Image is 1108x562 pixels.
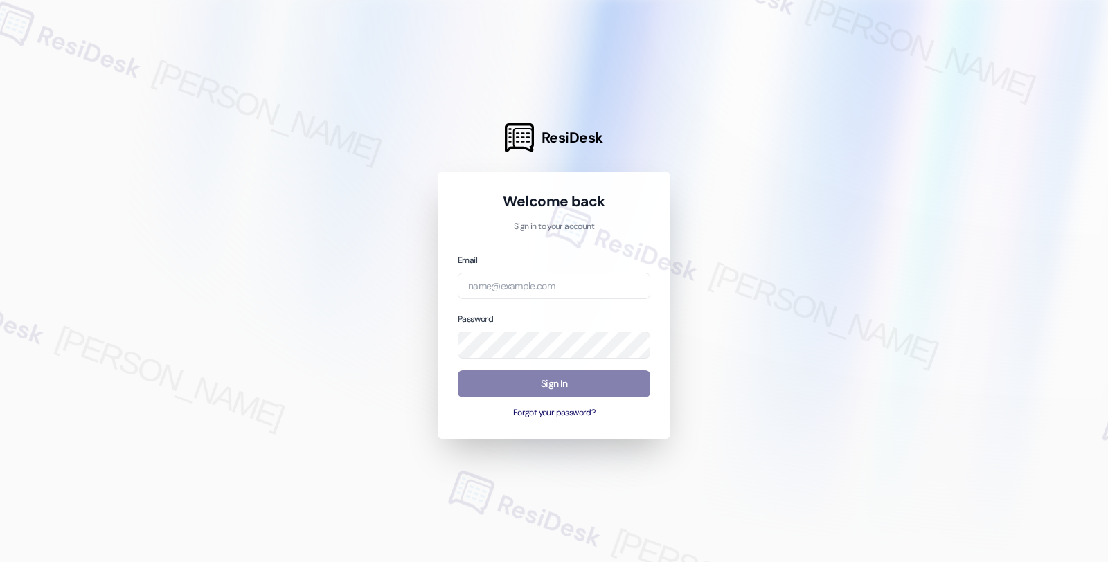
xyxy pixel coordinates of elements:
button: Sign In [458,370,650,397]
button: Forgot your password? [458,407,650,419]
span: ResiDesk [542,128,603,147]
label: Email [458,255,477,266]
input: name@example.com [458,273,650,300]
h1: Welcome back [458,192,650,211]
img: ResiDesk Logo [505,123,534,152]
label: Password [458,314,493,325]
p: Sign in to your account [458,221,650,233]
